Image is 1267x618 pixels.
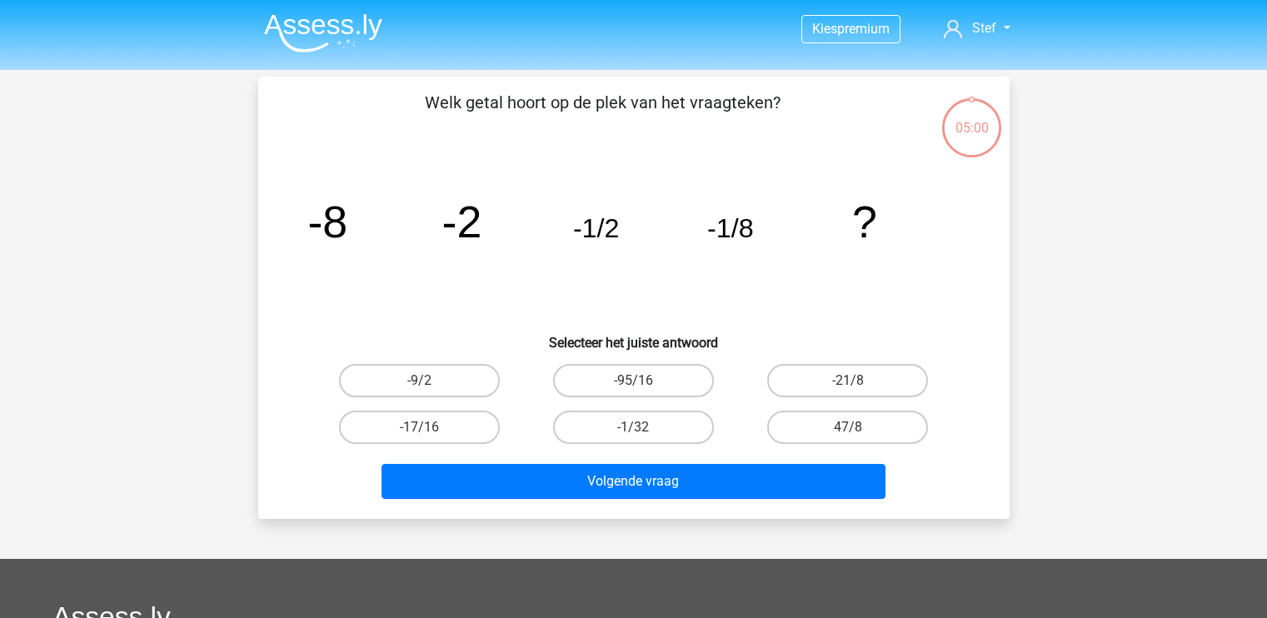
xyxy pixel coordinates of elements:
[285,321,983,351] h6: Selecteer het juiste antwoord
[802,17,900,40] a: Kiespremium
[307,197,347,247] tspan: -8
[553,411,714,444] label: -1/32
[972,20,996,36] span: Stef
[812,21,837,37] span: Kies
[852,197,877,247] tspan: ?
[285,90,920,140] p: Welk getal hoort op de plek van het vraagteken?
[767,364,928,397] label: -21/8
[707,213,754,243] tspan: -1/8
[837,21,890,37] span: premium
[339,364,500,397] label: -9/2
[553,364,714,397] label: -95/16
[940,97,1003,138] div: 05:00
[441,197,481,247] tspan: -2
[572,213,619,243] tspan: -1/2
[767,411,928,444] label: 47/8
[382,464,885,499] button: Volgende vraag
[339,411,500,444] label: -17/16
[937,18,1016,38] a: Stef
[264,13,382,52] img: Assessly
